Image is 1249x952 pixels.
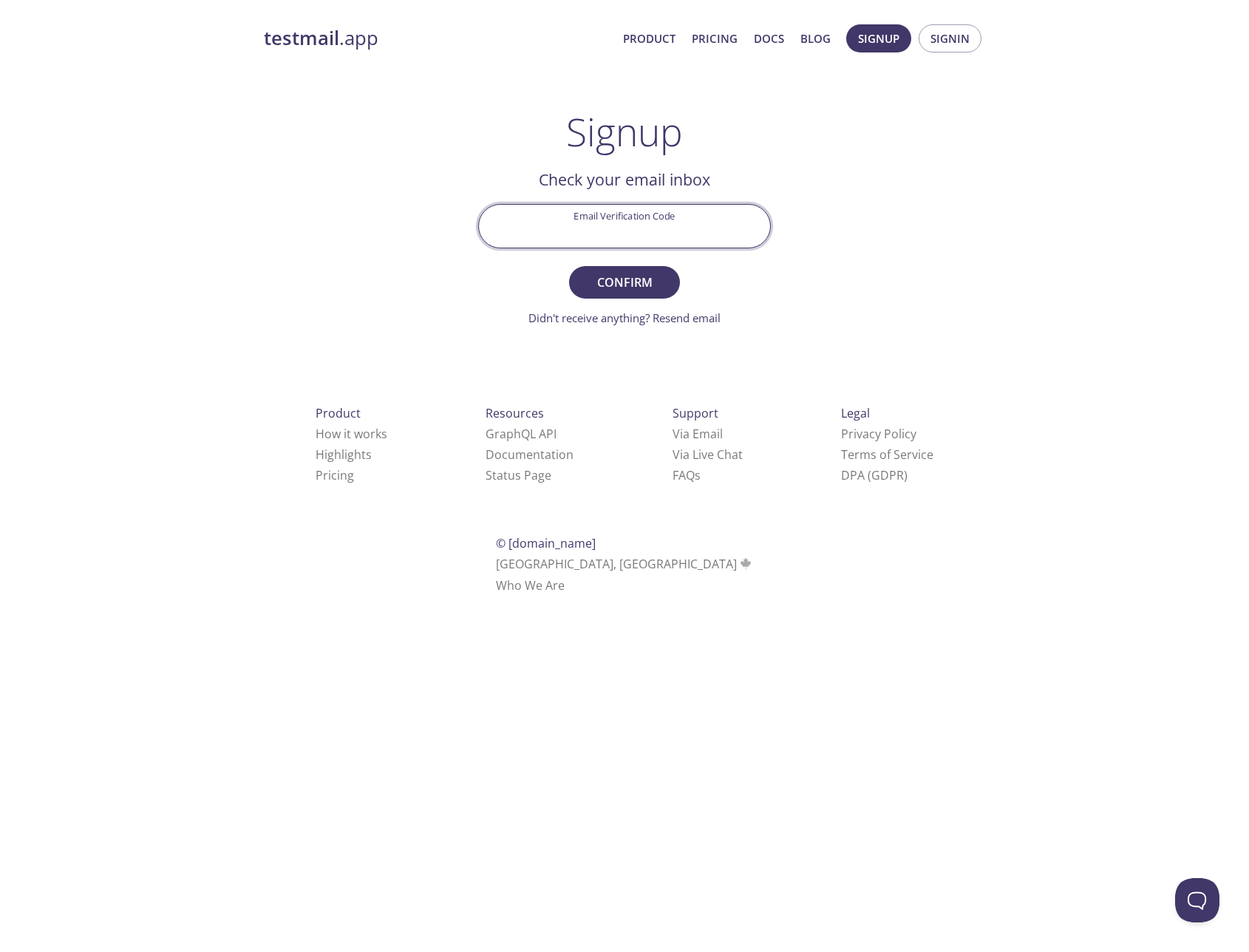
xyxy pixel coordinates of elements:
[841,405,870,421] span: Legal
[316,446,372,463] a: Highlights
[585,272,664,293] span: Confirm
[486,467,551,483] a: Status Page
[841,446,933,463] a: Terms of Service
[478,167,771,192] h2: Check your email inbox
[316,405,361,421] span: Product
[496,556,754,572] span: [GEOGRAPHIC_DATA], [GEOGRAPHIC_DATA]
[673,426,723,442] a: Via Email
[486,405,544,421] span: Resources
[486,426,557,442] a: GraphQL API
[566,109,683,154] h1: Signup
[264,25,339,51] strong: testmail
[841,467,908,483] a: DPA (GDPR)
[264,26,611,51] a: testmail.app
[841,426,916,442] a: Privacy Policy
[316,467,354,483] a: Pricing
[754,29,784,48] a: Docs
[486,446,574,463] a: Documentation
[496,577,565,594] a: Who We Are
[673,405,718,421] span: Support
[846,24,911,52] button: Signup
[316,426,387,442] a: How it works
[528,310,721,325] a: Didn't receive anything? Resend email
[695,467,701,483] span: s
[1175,878,1219,922] iframe: Help Scout Beacon - Open
[930,29,970,48] span: Signin
[623,29,675,48] a: Product
[919,24,981,52] button: Signin
[692,29,738,48] a: Pricing
[496,535,596,551] span: © [DOMAIN_NAME]
[569,266,680,299] button: Confirm
[673,467,701,483] a: FAQ
[858,29,899,48] span: Signup
[673,446,743,463] a: Via Live Chat
[800,29,831,48] a: Blog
